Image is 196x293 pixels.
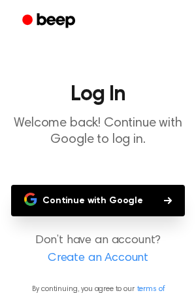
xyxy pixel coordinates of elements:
a: Create an Account [13,250,183,267]
h1: Log In [10,84,186,105]
p: Don’t have an account? [10,232,186,267]
p: Welcome back! Continue with Google to log in. [10,115,186,148]
button: Continue with Google [11,185,185,216]
a: Beep [13,9,87,34]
